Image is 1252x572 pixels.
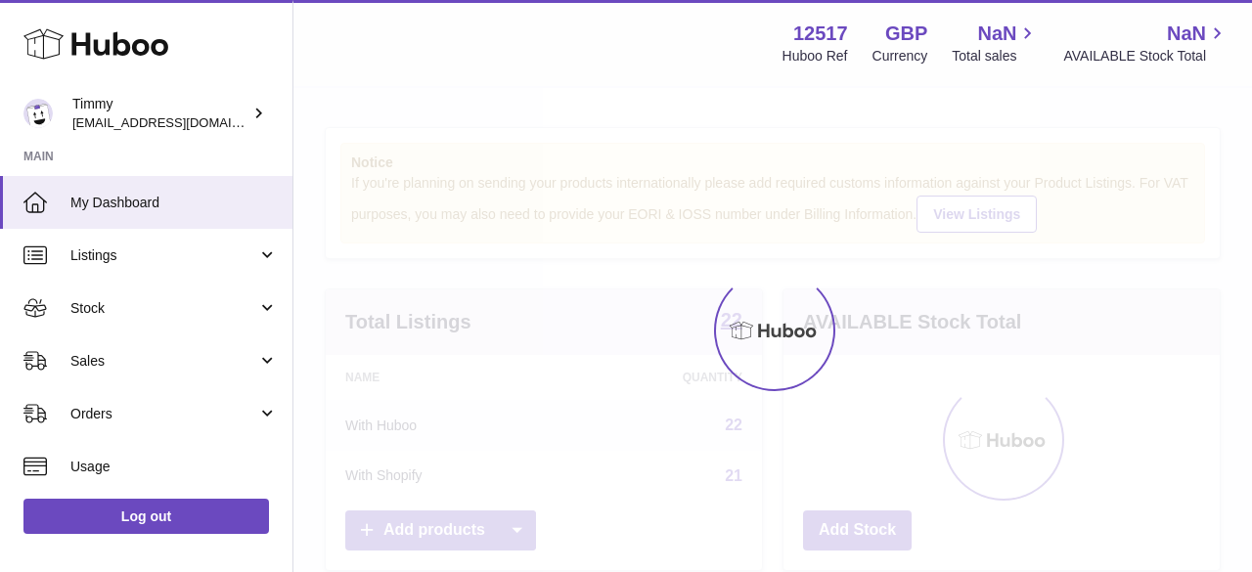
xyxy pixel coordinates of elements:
[72,95,248,132] div: Timmy
[1063,21,1229,66] a: NaN AVAILABLE Stock Total
[793,21,848,47] strong: 12517
[782,47,848,66] div: Huboo Ref
[23,499,269,534] a: Log out
[23,99,53,128] img: internalAdmin-12517@internal.huboo.com
[885,21,927,47] strong: GBP
[952,47,1039,66] span: Total sales
[70,458,278,476] span: Usage
[70,299,257,318] span: Stock
[1167,21,1206,47] span: NaN
[1063,47,1229,66] span: AVAILABLE Stock Total
[70,405,257,423] span: Orders
[70,194,278,212] span: My Dashboard
[952,21,1039,66] a: NaN Total sales
[872,47,928,66] div: Currency
[977,21,1016,47] span: NaN
[70,246,257,265] span: Listings
[70,352,257,371] span: Sales
[72,114,288,130] span: [EMAIL_ADDRESS][DOMAIN_NAME]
